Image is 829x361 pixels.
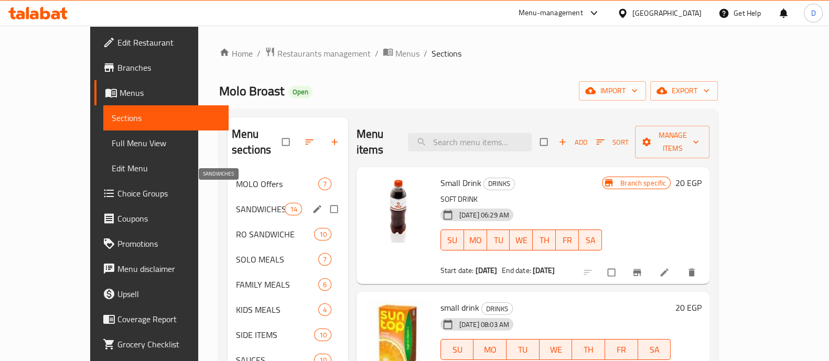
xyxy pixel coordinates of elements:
[445,342,470,357] span: SU
[285,203,302,215] div: items
[643,129,701,155] span: Manage items
[375,47,379,60] li: /
[228,247,348,272] div: SOLO MEALS7
[533,264,555,277] b: [DATE]
[318,253,331,266] div: items
[319,305,331,315] span: 4
[228,196,348,222] div: SANDWICHES14edit
[675,300,701,315] h6: 20 EGP
[236,253,318,266] span: SOLO MEALS
[94,55,229,80] a: Branches
[476,264,498,277] b: [DATE]
[579,81,646,101] button: import
[659,267,672,278] a: Edit menu item
[491,233,506,248] span: TU
[534,132,556,152] span: Select section
[94,181,229,206] a: Choice Groups
[228,297,348,322] div: KIDS MEALS4
[94,332,229,357] a: Grocery Checklist
[514,233,529,248] span: WE
[120,86,220,99] span: Menus
[357,126,396,158] h2: Menu items
[228,171,348,196] div: MOLO Offers7
[219,47,718,60] nav: breadcrumb
[440,264,474,277] span: Start date:
[236,278,318,291] span: FAMILY MEALS
[288,87,313,96] span: Open
[94,307,229,332] a: Coverage Report
[94,231,229,256] a: Promotions
[589,134,635,150] span: Sort items
[117,187,220,200] span: Choice Groups
[537,233,552,248] span: TH
[556,229,579,250] button: FR
[572,339,605,360] button: TH
[558,136,587,148] span: Add
[440,193,602,206] p: SOFT DRINK
[117,338,220,351] span: Grocery Checklist
[319,179,331,189] span: 7
[675,176,701,190] h6: 20 EGP
[635,126,709,158] button: Manage items
[103,105,229,130] a: Sections
[632,7,702,19] div: [GEOGRAPHIC_DATA]
[605,339,638,360] button: FR
[501,264,531,277] span: End date:
[638,339,671,360] button: SA
[117,212,220,225] span: Coupons
[236,303,318,316] div: KIDS MEALS
[811,7,815,19] span: D
[481,302,513,315] div: DRINKS
[319,280,331,290] span: 6
[455,320,513,330] span: [DATE] 08:03 AM
[544,342,568,357] span: WE
[236,329,315,341] span: SIDE ITEMS
[455,210,513,220] span: [DATE] 06:29 AM
[314,228,331,240] div: items
[650,81,718,101] button: export
[117,313,220,325] span: Coverage Report
[236,178,318,190] span: MOLO Offers
[642,342,667,357] span: SA
[424,47,427,60] li: /
[103,130,229,156] a: Full Menu View
[576,342,601,357] span: TH
[285,204,301,214] span: 14
[395,47,419,60] span: Menus
[440,175,481,191] span: Small Drink
[288,86,313,99] div: Open
[228,222,348,247] div: RO SANDWICHE10
[257,47,261,60] li: /
[94,80,229,105] a: Menus
[484,178,514,190] span: DRINKS
[560,233,575,248] span: FR
[587,84,638,97] span: import
[440,229,464,250] button: SU
[594,134,631,150] button: Sort
[112,112,220,124] span: Sections
[473,339,507,360] button: MO
[478,342,502,357] span: MO
[94,281,229,307] a: Upsell
[277,47,371,60] span: Restaurants management
[626,261,651,284] button: Branch-specific-item
[117,288,220,300] span: Upsell
[601,262,623,282] span: Select to update
[596,136,628,148] span: Sort
[112,162,220,174] span: Edit Menu
[383,47,419,60] a: Menus
[228,272,348,297] div: FAMILY MEALS6
[579,229,602,250] button: SA
[659,84,709,97] span: export
[265,47,371,60] a: Restaurants management
[219,79,284,103] span: Molo Broast
[319,255,331,265] span: 7
[483,178,515,190] div: DRINKS
[408,133,532,151] input: search
[507,339,540,360] button: TU
[468,233,483,248] span: MO
[440,300,479,315] span: small drink
[318,178,331,190] div: items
